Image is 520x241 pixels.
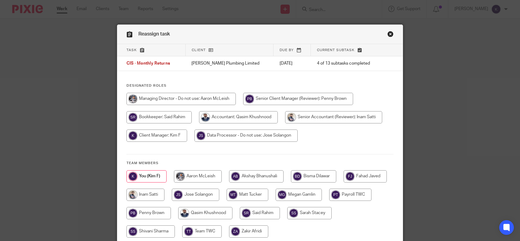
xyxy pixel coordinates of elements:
[387,31,394,39] a: Close this dialog window
[126,83,394,88] h4: Designated Roles
[126,62,170,66] span: CIS - Monthly Returns
[280,60,305,66] p: [DATE]
[192,48,206,52] span: Client
[126,161,394,166] h4: Team members
[311,56,382,71] td: 4 of 13 subtasks completed
[126,48,137,52] span: Task
[317,48,355,52] span: Current subtask
[138,32,170,36] span: Reassign task
[191,60,267,66] p: [PERSON_NAME] Plumbing Limited
[280,48,294,52] span: Due by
